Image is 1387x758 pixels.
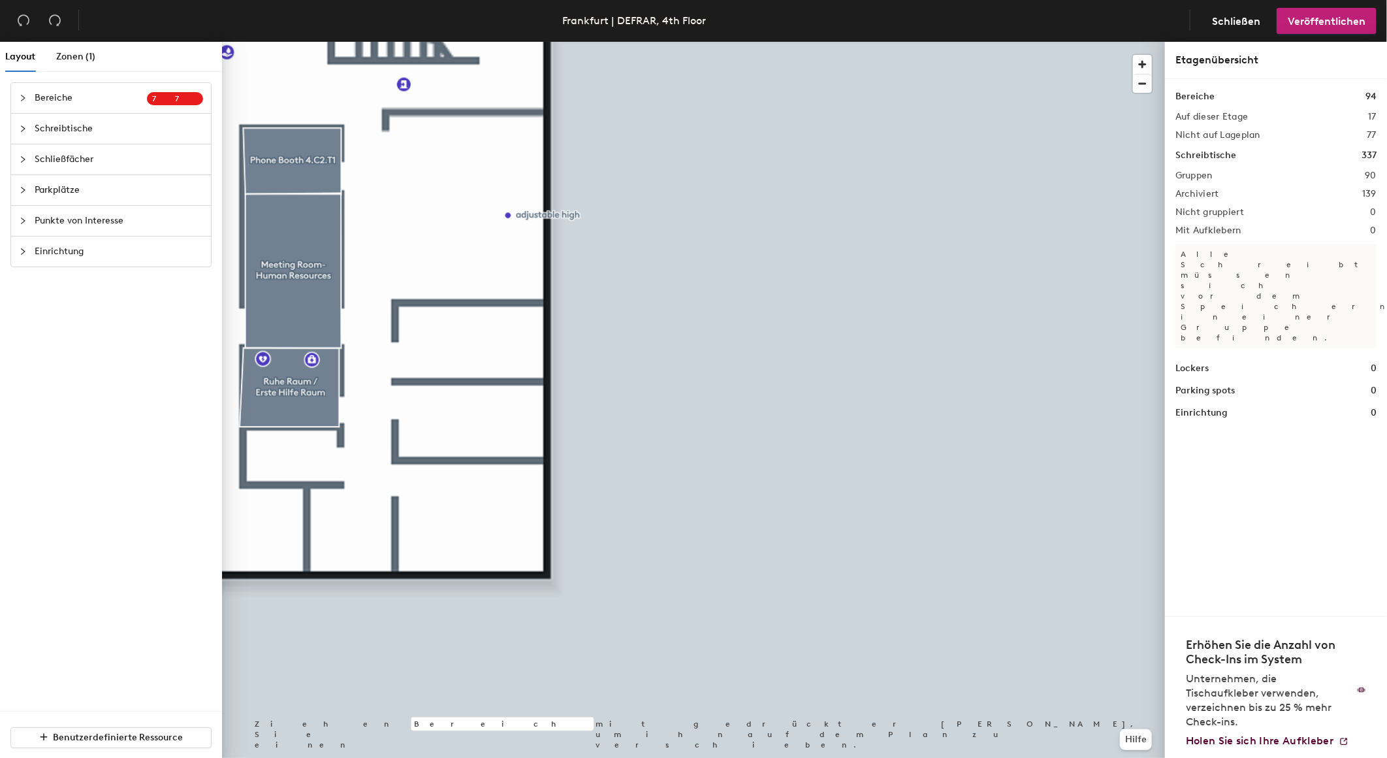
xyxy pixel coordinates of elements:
sup: 77 [147,92,203,105]
span: Punkte von Interesse [35,206,203,236]
h2: Mit Aufklebern [1175,225,1241,236]
span: Layout [5,51,35,62]
span: Bereiche [35,83,147,113]
span: collapsed [19,125,27,133]
span: 7 [175,94,198,103]
button: Benutzerdefinierte Ressource [10,727,212,748]
h1: Bereiche [1175,90,1215,104]
button: Veröffentlichen [1277,8,1377,34]
h1: 0 [1371,406,1377,420]
h2: 0 [1371,207,1377,218]
h1: 337 [1362,148,1377,163]
h1: Parking spots [1175,384,1235,398]
span: collapsed [19,94,27,102]
h2: Archiviert [1175,189,1219,199]
span: Holen Sie sich Ihre Aufkleber [1186,734,1333,747]
div: Frankfurt | DEFRAR, 4th Floor [563,12,707,29]
h2: Auf dieser Etage [1175,112,1248,122]
h2: 139 [1362,189,1377,199]
span: Schließfächer [35,144,203,174]
p: Unternehmen, die Tischaufkleber verwenden, verzeichnen bis zu 25 % mehr Check-ins. [1186,672,1349,729]
span: Benutzerdefinierte Ressource [54,732,183,743]
h2: 17 [1368,112,1377,122]
span: 7 [152,94,175,103]
h1: Einrichtung [1175,406,1228,420]
h1: 0 [1371,384,1377,398]
h2: Nicht gruppiert [1175,207,1244,218]
span: collapsed [19,186,27,194]
h1: 94 [1365,90,1377,104]
img: Aufkleber Logo [1357,687,1366,693]
h1: 0 [1371,361,1377,376]
h1: Schreibtische [1175,148,1236,163]
span: collapsed [19,248,27,255]
span: collapsed [19,156,27,163]
h2: Nicht auf Lageplan [1175,130,1260,140]
span: Zonen (1) [56,51,95,62]
button: Wiederherstellen (⌘ + ⇧ + Z) [42,8,68,34]
div: Etagenübersicht [1175,52,1377,68]
h2: Gruppen [1175,171,1213,181]
p: Alle Schreibtische müssen sich vor dem Speichern in einer Gruppe befinden. [1175,244,1377,348]
span: Einrichtung [35,237,203,267]
h4: Erhöhen Sie die Anzahl von Check-Ins im System [1186,638,1349,667]
h2: 77 [1367,130,1377,140]
button: Rückgängig (⌘ + Z) [10,8,37,34]
span: Parkplätze [35,175,203,205]
span: Schließen [1212,15,1260,27]
span: Veröffentlichen [1288,15,1365,27]
h1: Lockers [1175,361,1209,376]
a: Holen Sie sich Ihre Aufkleber [1186,734,1349,748]
button: Hilfe [1120,729,1152,750]
span: Schreibtische [35,114,203,144]
span: collapsed [19,217,27,225]
h2: 90 [1365,171,1377,181]
button: Schließen [1201,8,1271,34]
h2: 0 [1371,225,1377,236]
